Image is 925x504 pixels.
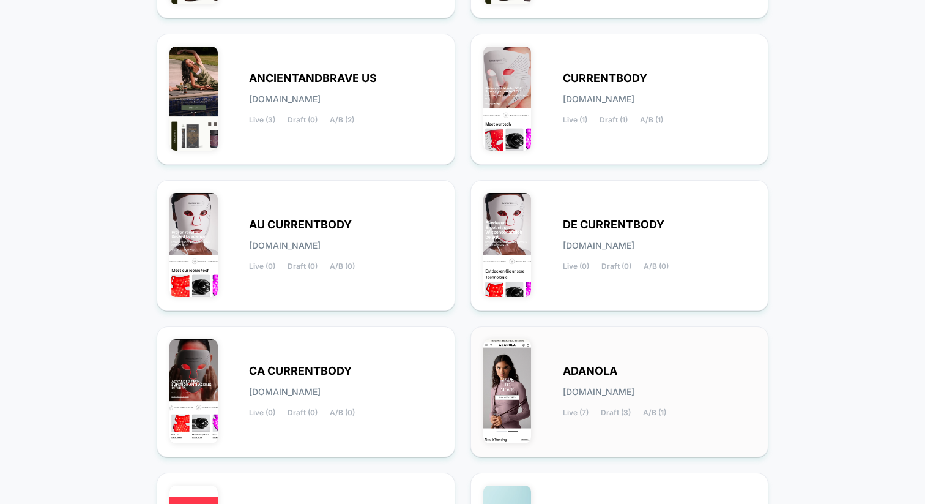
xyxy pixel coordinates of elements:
img: ANCIENTANDBRAVE_US [169,47,218,151]
span: [DOMAIN_NAME] [563,241,634,250]
span: A/B (0) [330,408,355,417]
span: Live (3) [249,116,275,124]
span: CA CURRENTBODY [249,367,352,375]
span: [DOMAIN_NAME] [563,95,634,103]
span: Live (0) [563,262,589,271]
img: AU_CURRENTBODY [169,193,218,297]
span: A/B (0) [644,262,669,271]
span: [DOMAIN_NAME] [249,388,321,396]
span: Live (0) [249,408,275,417]
span: DE CURRENTBODY [563,220,664,229]
span: Draft (0) [288,116,318,124]
span: Live (0) [249,262,275,271]
img: CA_CURRENTBODY [169,339,218,443]
img: CURRENTBODY [483,47,532,151]
span: Draft (3) [601,408,631,417]
span: Live (1) [563,116,587,124]
img: DE_CURRENTBODY [483,193,532,297]
img: ADANOLA [483,339,532,443]
span: ADANOLA [563,367,617,375]
span: Draft (0) [288,262,318,271]
span: [DOMAIN_NAME] [563,388,634,396]
span: A/B (2) [330,116,354,124]
span: AU CURRENTBODY [249,220,352,229]
span: [DOMAIN_NAME] [249,241,321,250]
span: ANCIENTANDBRAVE US [249,74,377,83]
span: A/B (1) [643,408,666,417]
span: Draft (0) [601,262,631,271]
span: Draft (0) [288,408,318,417]
span: Live (7) [563,408,589,417]
span: [DOMAIN_NAME] [249,95,321,103]
span: A/B (0) [330,262,355,271]
span: CURRENTBODY [563,74,647,83]
span: A/B (1) [640,116,663,124]
span: Draft (1) [600,116,628,124]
